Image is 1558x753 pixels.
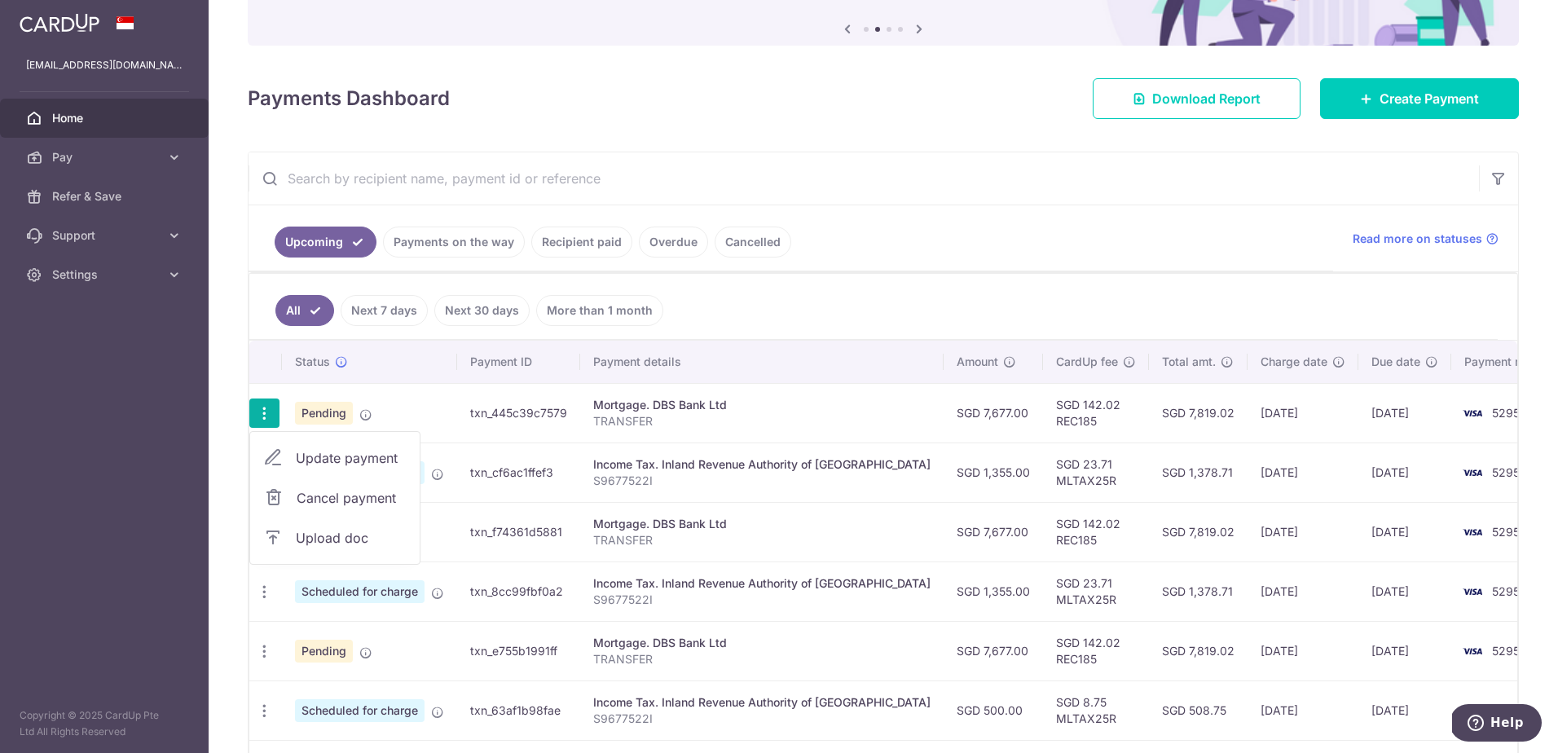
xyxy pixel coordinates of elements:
[593,397,931,413] div: Mortgage. DBS Bank Ltd
[1149,561,1248,621] td: SGD 1,378.71
[457,383,580,443] td: txn_445c39c7579
[275,295,334,326] a: All
[593,711,931,727] p: S9677522I
[249,152,1479,205] input: Search by recipient name, payment id or reference
[52,188,160,205] span: Refer & Save
[1248,502,1358,561] td: [DATE]
[1456,463,1489,482] img: Bank Card
[1248,561,1358,621] td: [DATE]
[1492,525,1520,539] span: 5295
[593,532,931,548] p: TRANSFER
[944,443,1043,502] td: SGD 1,355.00
[593,456,931,473] div: Income Tax. Inland Revenue Authority of [GEOGRAPHIC_DATA]
[1492,465,1520,479] span: 5295
[1043,383,1149,443] td: SGD 142.02 REC185
[434,295,530,326] a: Next 30 days
[593,516,931,532] div: Mortgage. DBS Bank Ltd
[593,575,931,592] div: Income Tax. Inland Revenue Authority of [GEOGRAPHIC_DATA]
[593,592,931,608] p: S9677522I
[580,341,944,383] th: Payment details
[1043,502,1149,561] td: SGD 142.02 REC185
[1456,641,1489,661] img: Bank Card
[457,502,580,561] td: txn_f74361d5881
[52,110,160,126] span: Home
[1380,89,1479,108] span: Create Payment
[531,227,632,258] a: Recipient paid
[295,354,330,370] span: Status
[944,561,1043,621] td: SGD 1,355.00
[1456,582,1489,601] img: Bank Card
[275,227,376,258] a: Upcoming
[26,57,183,73] p: [EMAIL_ADDRESS][DOMAIN_NAME]
[639,227,708,258] a: Overdue
[52,266,160,283] span: Settings
[1149,502,1248,561] td: SGD 7,819.02
[383,227,525,258] a: Payments on the way
[457,561,580,621] td: txn_8cc99fbf0a2
[1492,703,1520,717] span: 5295
[1358,621,1451,680] td: [DATE]
[1456,403,1489,423] img: Bank Card
[593,413,931,429] p: TRANSFER
[248,84,450,113] h4: Payments Dashboard
[944,621,1043,680] td: SGD 7,677.00
[1149,383,1248,443] td: SGD 7,819.02
[593,635,931,651] div: Mortgage. DBS Bank Ltd
[295,699,425,722] span: Scheduled for charge
[1248,621,1358,680] td: [DATE]
[593,651,931,667] p: TRANSFER
[944,383,1043,443] td: SGD 7,677.00
[536,295,663,326] a: More than 1 month
[295,402,353,425] span: Pending
[457,680,580,740] td: txn_63af1b98fae
[1452,704,1542,745] iframe: Opens a widget where you can find more information
[1371,354,1420,370] span: Due date
[593,694,931,711] div: Income Tax. Inland Revenue Authority of [GEOGRAPHIC_DATA]
[944,680,1043,740] td: SGD 500.00
[1358,561,1451,621] td: [DATE]
[1043,561,1149,621] td: SGD 23.71 MLTAX25R
[1056,354,1118,370] span: CardUp fee
[944,502,1043,561] td: SGD 7,677.00
[341,295,428,326] a: Next 7 days
[295,580,425,603] span: Scheduled for charge
[1358,680,1451,740] td: [DATE]
[1358,502,1451,561] td: [DATE]
[1149,621,1248,680] td: SGD 7,819.02
[52,149,160,165] span: Pay
[1248,443,1358,502] td: [DATE]
[1353,231,1482,247] span: Read more on statuses
[1248,680,1358,740] td: [DATE]
[715,227,791,258] a: Cancelled
[457,443,580,502] td: txn_cf6ac1ffef3
[1162,354,1216,370] span: Total amt.
[52,227,160,244] span: Support
[20,13,99,33] img: CardUp
[1492,584,1520,598] span: 5295
[457,621,580,680] td: txn_e755b1991ff
[1358,443,1451,502] td: [DATE]
[1149,680,1248,740] td: SGD 508.75
[1093,78,1301,119] a: Download Report
[957,354,998,370] span: Amount
[1248,383,1358,443] td: [DATE]
[1043,680,1149,740] td: SGD 8.75 MLTAX25R
[1358,383,1451,443] td: [DATE]
[457,341,580,383] th: Payment ID
[1043,621,1149,680] td: SGD 142.02 REC185
[1043,443,1149,502] td: SGD 23.71 MLTAX25R
[1456,522,1489,542] img: Bank Card
[593,473,931,489] p: S9677522I
[1149,443,1248,502] td: SGD 1,378.71
[1456,701,1489,720] img: Bank Card
[1261,354,1327,370] span: Charge date
[1320,78,1519,119] a: Create Payment
[295,640,353,663] span: Pending
[1152,89,1261,108] span: Download Report
[1353,231,1499,247] a: Read more on statuses
[1492,644,1520,658] span: 5295
[1492,406,1520,420] span: 5295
